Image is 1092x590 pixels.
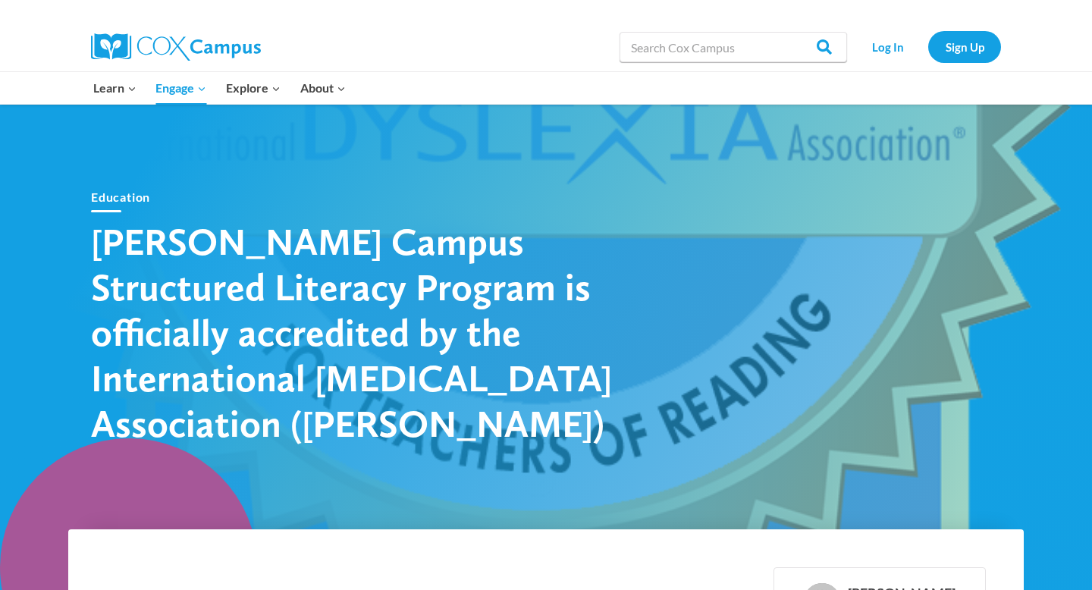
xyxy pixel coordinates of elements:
[93,78,136,98] span: Learn
[91,218,622,446] h1: [PERSON_NAME] Campus Structured Literacy Program is officially accredited by the International [M...
[620,32,847,62] input: Search Cox Campus
[855,31,921,62] a: Log In
[928,31,1001,62] a: Sign Up
[300,78,346,98] span: About
[91,33,261,61] img: Cox Campus
[83,72,355,104] nav: Primary Navigation
[91,190,150,204] a: Education
[155,78,206,98] span: Engage
[855,31,1001,62] nav: Secondary Navigation
[226,78,281,98] span: Explore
